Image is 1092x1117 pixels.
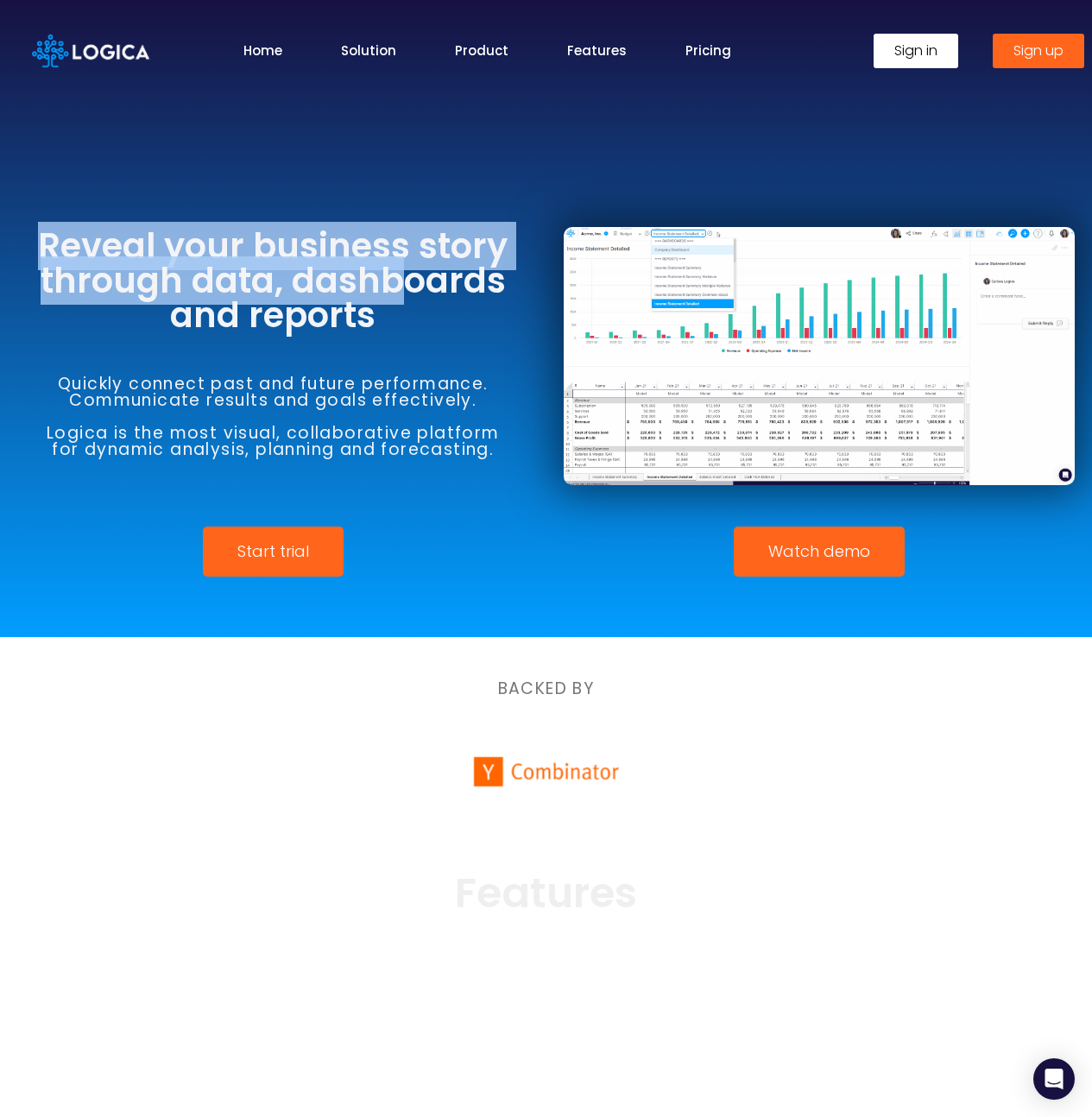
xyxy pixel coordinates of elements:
[993,34,1084,68] a: Sign up
[685,41,731,60] a: Pricing
[17,375,529,458] h6: Quickly connect past and future performance. Communicate results and goals effectively. Logica is...
[341,41,396,60] a: Solution
[567,41,627,60] a: Features
[63,873,1030,914] h2: Features
[734,527,905,577] a: Watch demo
[874,34,958,68] a: Sign in
[455,41,508,60] a: Product
[1033,1058,1075,1100] div: Open Intercom Messenger
[203,527,344,577] a: Start trial
[894,44,937,58] span: Sign in
[32,35,149,67] img: Logica
[237,544,309,559] span: Start trial
[243,41,282,60] a: Home
[768,544,870,559] span: Watch demo
[32,40,149,60] a: Logica
[80,680,1013,697] h6: BACKED BY
[1013,44,1064,58] span: Sign up
[17,229,529,332] h3: Reveal your business story through data, dashboards and reports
